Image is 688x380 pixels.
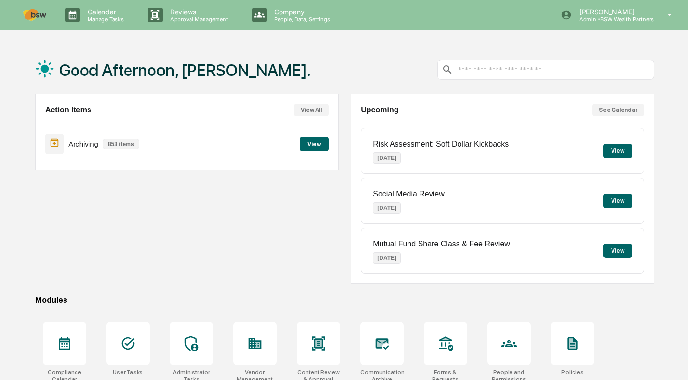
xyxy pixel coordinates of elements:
button: View All [294,104,329,116]
p: Manage Tasks [80,16,128,23]
div: User Tasks [113,369,143,376]
p: People, Data, Settings [267,16,335,23]
p: [PERSON_NAME] [572,8,654,16]
p: [DATE] [373,202,401,214]
p: Mutual Fund Share Class & Fee Review [373,240,510,248]
p: [DATE] [373,252,401,264]
h2: Upcoming [361,106,398,114]
h1: Good Afternoon, [PERSON_NAME]. [59,61,311,80]
img: logo [23,9,46,21]
h2: Action Items [45,106,91,114]
p: Calendar [80,8,128,16]
div: Modules [35,295,654,305]
p: Reviews [163,8,233,16]
div: Policies [561,369,584,376]
p: 853 items [103,139,139,149]
a: View [300,139,329,148]
p: Risk Assessment: Soft Dollar Kickbacks [373,140,509,148]
button: View [603,244,632,258]
button: View [603,194,632,208]
button: See Calendar [592,104,644,116]
button: View [603,144,632,158]
p: [DATE] [373,152,401,164]
button: View [300,137,329,151]
p: Archiving [68,140,98,148]
p: Approval Management [163,16,233,23]
p: Company [267,8,335,16]
p: Admin • BSW Wealth Partners [572,16,654,23]
p: Social Media Review [373,190,445,198]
